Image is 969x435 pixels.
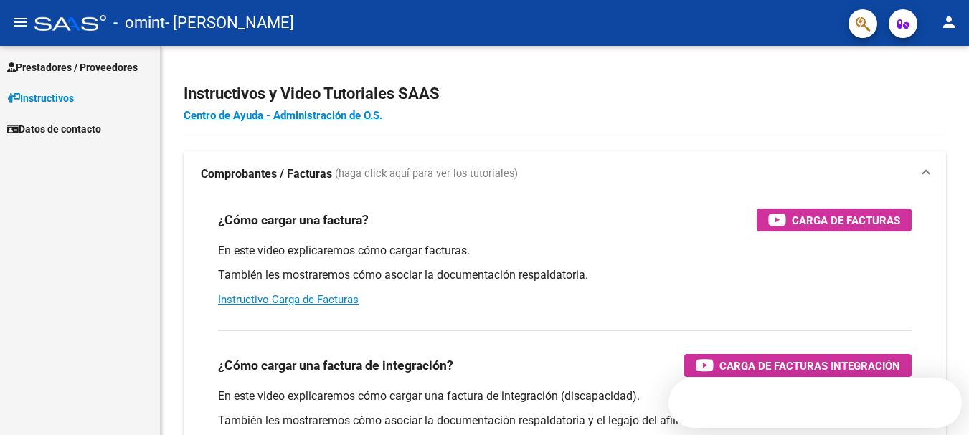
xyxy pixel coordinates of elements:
p: También les mostraremos cómo asociar la documentación respaldatoria y el legajo del afiliado. [218,413,912,429]
span: Prestadores / Proveedores [7,59,138,75]
a: Instructivo Carga de Facturas [218,293,359,306]
span: - omint [113,7,165,39]
p: En este video explicaremos cómo cargar facturas. [218,243,912,259]
mat-expansion-panel-header: Comprobantes / Facturas (haga click aquí para ver los tutoriales) [184,151,946,197]
button: Carga de Facturas Integración [684,354,912,377]
strong: Comprobantes / Facturas [201,166,332,182]
h3: ¿Cómo cargar una factura de integración? [218,355,453,376]
p: También les mostraremos cómo asociar la documentación respaldatoria. [218,267,912,283]
p: En este video explicaremos cómo cargar una factura de integración (discapacidad). [218,388,912,404]
mat-icon: menu [11,14,29,31]
button: Carga de Facturas [757,209,912,231]
span: Datos de contacto [7,121,101,137]
iframe: Intercom live chat [920,386,955,421]
mat-icon: person [940,14,958,31]
span: Instructivos [7,90,74,106]
span: (haga click aquí para ver los tutoriales) [335,166,518,182]
span: - [PERSON_NAME] [165,7,294,39]
h3: ¿Cómo cargar una factura? [218,210,369,230]
a: Centro de Ayuda - Administración de O.S. [184,109,382,122]
h2: Instructivos y Video Tutoriales SAAS [184,80,946,107]
span: Carga de Facturas [792,211,900,229]
span: Carga de Facturas Integración [719,357,900,375]
iframe: Intercom live chat discovery launcher [668,378,962,428]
